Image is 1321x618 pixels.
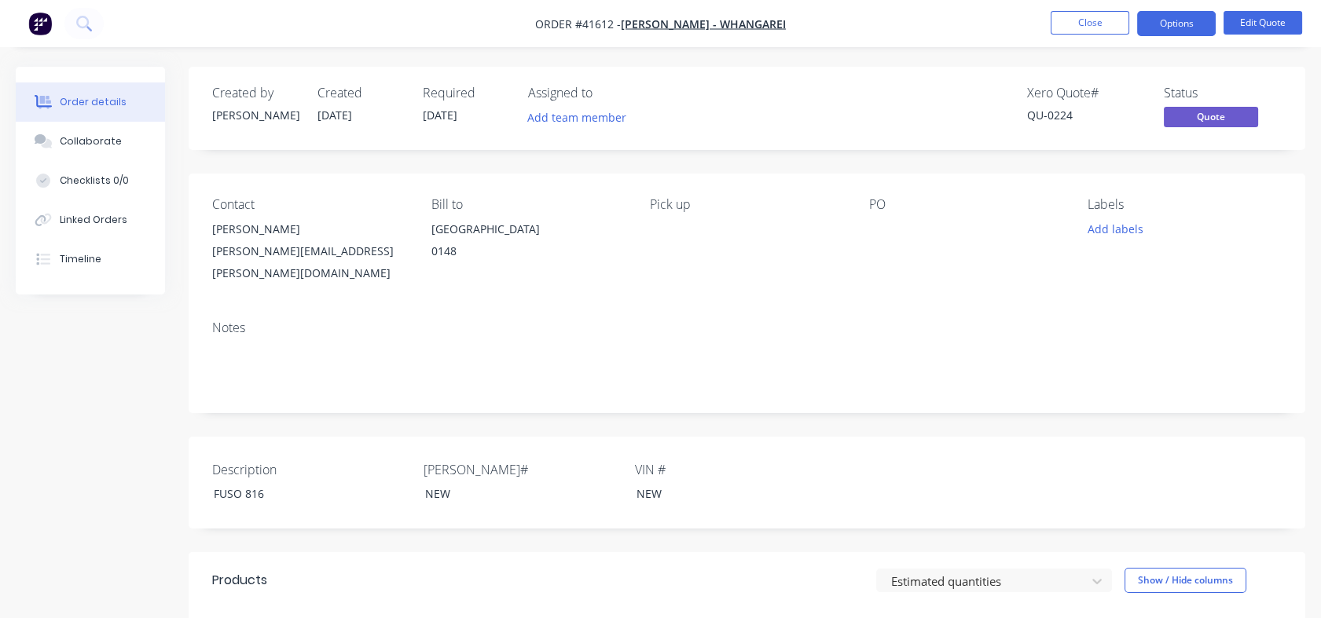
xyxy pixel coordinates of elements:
[431,218,626,240] div: [GEOGRAPHIC_DATA]
[212,86,299,101] div: Created by
[431,197,626,212] div: Bill to
[60,252,101,266] div: Timeline
[1164,107,1258,126] span: Quote
[201,482,398,505] div: FUSO 816
[635,460,831,479] label: VIN #
[60,95,127,109] div: Order details
[16,122,165,161] button: Collaborate
[60,174,129,188] div: Checklists 0/0
[1224,11,1302,35] button: Edit Quote
[423,108,457,123] span: [DATE]
[1125,568,1246,593] button: Show / Hide columns
[16,200,165,240] button: Linked Orders
[317,108,352,123] span: [DATE]
[212,107,299,123] div: [PERSON_NAME]
[16,82,165,122] button: Order details
[413,482,609,505] div: NEW
[1027,86,1145,101] div: Xero Quote #
[60,134,122,148] div: Collaborate
[431,218,626,269] div: [GEOGRAPHIC_DATA]0148
[528,86,685,101] div: Assigned to
[431,240,626,262] div: 0148
[212,218,406,240] div: [PERSON_NAME]
[28,12,52,35] img: Factory
[1051,11,1129,35] button: Close
[528,107,635,128] button: Add team member
[212,240,406,284] div: [PERSON_NAME][EMAIL_ADDRESS][PERSON_NAME][DOMAIN_NAME]
[1027,107,1145,123] div: QU-0224
[535,16,621,31] span: Order #41612 -
[869,197,1063,212] div: PO
[317,86,404,101] div: Created
[650,197,844,212] div: Pick up
[424,460,620,479] label: [PERSON_NAME]#
[1079,218,1151,240] button: Add labels
[519,107,635,128] button: Add team member
[212,320,1282,335] div: Notes
[1164,86,1282,101] div: Status
[624,482,820,505] div: NEW
[16,240,165,279] button: Timeline
[212,218,406,284] div: [PERSON_NAME][PERSON_NAME][EMAIL_ADDRESS][PERSON_NAME][DOMAIN_NAME]
[212,460,409,479] label: Description
[1088,197,1282,212] div: Labels
[212,197,406,212] div: Contact
[423,86,509,101] div: Required
[212,571,267,590] div: Products
[621,16,786,31] a: [PERSON_NAME] - Whangarei
[1137,11,1216,36] button: Options
[60,213,127,227] div: Linked Orders
[16,161,165,200] button: Checklists 0/0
